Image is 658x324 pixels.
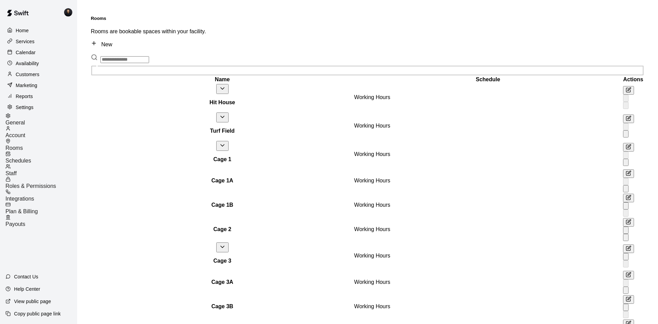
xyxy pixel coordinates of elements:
[5,164,77,177] a: Staff
[354,279,390,285] span: Working Hours
[5,126,77,139] a: Account
[354,123,390,129] span: Working Hours
[91,28,644,35] p: Rooms are bookable spaces within your facility.
[476,76,500,82] b: Schedule
[5,202,77,215] a: Plan & Billing
[92,279,353,285] p: Cage 3A
[63,5,77,19] div: Gregory Lewandoski
[354,178,390,183] span: Working Hours
[354,226,390,232] span: Working Hours
[5,58,72,69] a: Availability
[623,287,629,294] button: move item down
[5,132,25,138] span: Account
[16,27,29,34] p: Home
[5,139,77,151] a: Rooms
[16,49,36,56] p: Calendar
[5,183,56,189] span: Roles & Permissions
[623,202,629,209] button: move item up
[623,76,643,82] b: Actions
[92,128,353,134] p: Turf Field
[16,82,37,89] p: Marketing
[5,208,38,214] span: Plan & Billing
[623,311,629,318] button: move item down
[5,91,72,101] a: Reports
[5,177,77,189] a: Roles & Permissions
[92,303,353,310] p: Cage 3B
[5,120,25,125] span: General
[5,102,72,112] a: Settings
[5,25,72,36] a: Home
[92,202,353,208] p: Cage 1B
[14,286,40,292] p: Help Center
[5,36,72,47] a: Services
[5,158,31,164] span: Schedules
[623,234,629,241] button: move item down
[623,152,629,159] button: move item up
[623,178,629,185] button: move item up
[623,227,629,234] button: move item up
[623,159,629,166] button: move item down
[5,221,25,227] span: Payouts
[354,202,390,208] span: Working Hours
[623,130,629,137] button: move item down
[92,156,353,163] p: Cage 1
[5,215,77,227] a: Payouts
[623,279,629,287] button: move item up
[91,16,644,21] h5: Rooms
[623,253,629,260] button: move item up
[16,71,39,78] p: Customers
[5,189,77,202] a: Integrations
[92,258,353,264] p: Cage 3
[623,95,629,102] button: move item up
[14,298,51,305] p: View public page
[5,80,72,91] a: Marketing
[623,209,629,217] button: move item down
[5,69,72,80] a: Customers
[5,47,72,58] a: Calendar
[354,94,390,100] span: Working Hours
[92,226,353,232] p: Cage 2
[623,123,629,130] button: move item up
[5,145,23,151] span: Rooms
[5,170,17,176] span: Staff
[623,102,629,109] button: move item down
[5,151,77,164] a: Schedules
[91,41,112,47] a: New
[92,99,353,106] p: Hit House
[354,253,390,259] span: Working Hours
[623,304,629,311] button: move item up
[5,113,77,126] a: General
[14,310,61,317] p: Copy public page link
[623,260,629,267] button: move item down
[92,178,353,184] p: Cage 1A
[16,93,33,100] p: Reports
[215,76,230,82] b: Name
[14,273,38,280] p: Contact Us
[16,104,34,111] p: Settings
[64,8,72,16] img: Gregory Lewandoski
[16,38,35,45] p: Services
[354,303,390,309] span: Working Hours
[354,151,390,157] span: Working Hours
[5,196,34,202] span: Integrations
[16,60,39,67] p: Availability
[623,185,629,192] button: move item down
